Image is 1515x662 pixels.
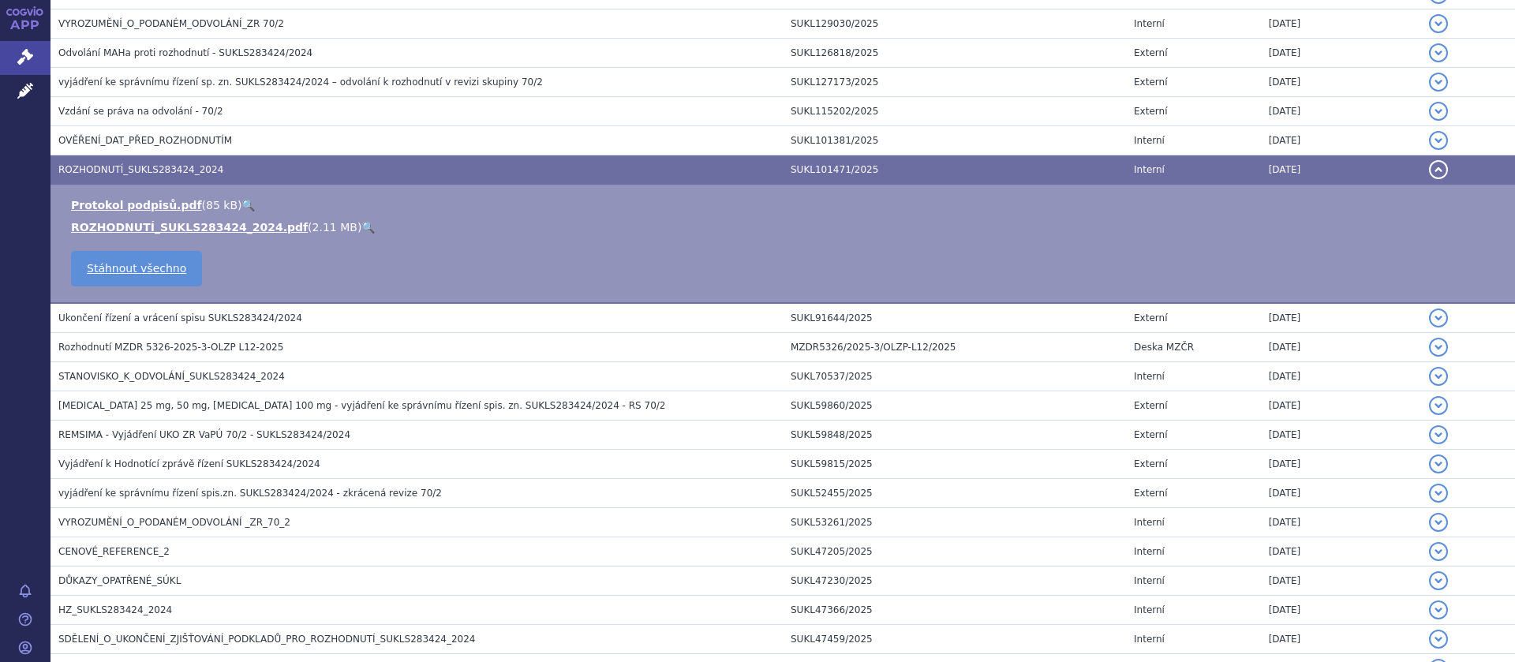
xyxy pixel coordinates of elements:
td: [DATE] [1261,333,1421,362]
span: Interní [1134,634,1165,645]
td: [DATE] [1261,479,1421,508]
span: STANOVISKO_K_ODVOLÁNÍ_SUKLS283424_2024 [58,371,285,382]
span: HZ_SUKLS283424_2024 [58,604,172,615]
td: SUKL126818/2025 [783,39,1126,68]
td: [DATE] [1261,537,1421,567]
td: [DATE] [1261,97,1421,126]
td: [DATE] [1261,126,1421,155]
span: Deska MZČR [1134,342,1194,353]
span: Interní [1134,604,1165,615]
td: SUKL47205/2025 [783,537,1126,567]
td: MZDR5326/2025-3/OLZP-L12/2025 [783,333,1126,362]
span: Interní [1134,18,1165,29]
button: detail [1429,513,1448,532]
button: detail [1429,14,1448,33]
td: [DATE] [1261,450,1421,479]
td: SUKL59815/2025 [783,450,1126,479]
td: [DATE] [1261,9,1421,39]
span: Ukončení řízení a vrácení spisu SUKLS283424/2024 [58,312,302,324]
td: SUKL47230/2025 [783,567,1126,596]
span: Interní [1134,135,1165,146]
span: Externí [1134,106,1167,117]
span: Vyjádření k Hodnotící zprávě řízení SUKLS283424/2024 [58,458,320,469]
span: Externí [1134,312,1167,324]
span: VYROZUMĚNÍ_O_PODANÉM_ODVOLÁNÍ_ZR 70/2 [58,18,284,29]
td: SUKL101381/2025 [783,126,1126,155]
button: detail [1429,102,1448,121]
span: Externí [1134,488,1167,499]
td: [DATE] [1261,303,1421,333]
span: DŮKAZY_OPATŘENÉ_SÚKL [58,575,181,586]
td: SUKL91644/2025 [783,303,1126,333]
td: SUKL47459/2025 [783,625,1126,654]
td: [DATE] [1261,391,1421,421]
td: [DATE] [1261,567,1421,596]
span: Interní [1134,517,1165,528]
a: Stáhnout všechno [71,251,202,286]
button: detail [1429,396,1448,415]
span: vyjádření ke správnímu řízení spis.zn. SUKLS283424/2024 - zkrácená revize 70/2 [58,488,442,499]
span: 85 kB [206,199,238,211]
button: detail [1429,454,1448,473]
button: detail [1429,160,1448,179]
td: [DATE] [1261,625,1421,654]
span: Externí [1134,429,1167,440]
td: SUKL101471/2025 [783,155,1126,185]
td: [DATE] [1261,362,1421,391]
span: ROZHODNUTÍ_SUKLS283424_2024 [58,164,223,175]
a: Protokol podpisů.pdf [71,199,202,211]
span: OVĚŘENÍ_DAT_PŘED_ROZHODNUTÍM [58,135,232,146]
span: Interní [1134,575,1165,586]
span: Externí [1134,47,1167,58]
td: SUKL129030/2025 [783,9,1126,39]
span: Interní [1134,371,1165,382]
span: SDĚLENÍ_O_UKONČENÍ_ZJIŠŤOVÁNÍ_PODKLADŮ_PRO_ROZHODNUTÍ_SUKLS283424_2024 [58,634,475,645]
span: vyjádření ke správnímu řízení sp. zn. SUKLS283424/2024 – odvolání k rozhodnutí v revizi skupiny 70/2 [58,77,543,88]
td: [DATE] [1261,68,1421,97]
button: detail [1429,542,1448,561]
span: REMSIMA - Vyjádření UKO ZR VaPÚ 70/2 - SUKLS283424/2024 [58,429,350,440]
button: detail [1429,338,1448,357]
span: Vzdání se práva na odvolání - 70/2 [58,106,223,117]
span: Enbrel 25 mg, 50 mg, Inflectra 100 mg - vyjádření ke správnímu řízení spis. zn. SUKLS283424/2024 ... [58,400,665,411]
button: detail [1429,131,1448,150]
span: Externí [1134,458,1167,469]
span: VYROZUMĚNÍ_O_PODANÉM_ODVOLÁNÍ _ZR_70_2 [58,517,290,528]
button: detail [1429,484,1448,503]
li: ( ) [71,197,1499,213]
td: SUKL47366/2025 [783,596,1126,625]
td: SUKL59860/2025 [783,391,1126,421]
button: detail [1429,309,1448,327]
span: 2.11 MB [312,221,357,234]
td: [DATE] [1261,421,1421,450]
span: Interní [1134,164,1165,175]
td: [DATE] [1261,155,1421,185]
button: detail [1429,630,1448,649]
td: [DATE] [1261,508,1421,537]
span: Rozhodnutí MZDR 5326-2025-3-OLZP L12-2025 [58,342,283,353]
a: 🔍 [241,199,255,211]
span: Externí [1134,77,1167,88]
button: detail [1429,571,1448,590]
button: detail [1429,600,1448,619]
td: SUKL115202/2025 [783,97,1126,126]
span: CENOVÉ_REFERENCE_2 [58,546,170,557]
td: SUKL70537/2025 [783,362,1126,391]
button: detail [1429,367,1448,386]
td: SUKL127173/2025 [783,68,1126,97]
button: detail [1429,73,1448,92]
button: detail [1429,425,1448,444]
button: detail [1429,43,1448,62]
td: SUKL53261/2025 [783,508,1126,537]
td: [DATE] [1261,39,1421,68]
td: SUKL52455/2025 [783,479,1126,508]
td: SUKL59848/2025 [783,421,1126,450]
span: Odvolání MAHa proti rozhodnutí - SUKLS283424/2024 [58,47,312,58]
li: ( ) [71,219,1499,235]
td: [DATE] [1261,596,1421,625]
span: Interní [1134,546,1165,557]
span: Externí [1134,400,1167,411]
a: ROZHODNUTÍ_SUKLS283424_2024.pdf [71,221,308,234]
a: 🔍 [361,221,375,234]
